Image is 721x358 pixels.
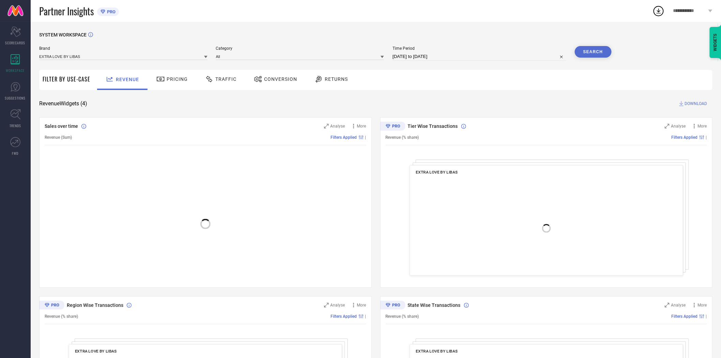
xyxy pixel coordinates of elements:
[5,95,26,101] span: SUGGESTIONS
[408,302,461,308] span: State Wise Transactions
[6,68,25,73] span: WORKSPACE
[380,301,405,311] div: Premium
[45,123,78,129] span: Sales over time
[575,46,612,58] button: Search
[43,75,90,83] span: Filter By Use-Case
[408,123,458,129] span: Tier Wise Transactions
[672,135,698,140] span: Filters Applied
[39,46,208,51] span: Brand
[5,40,26,45] span: SCORECARDS
[665,303,670,308] svg: Zoom
[665,124,670,129] svg: Zoom
[671,303,686,308] span: Analyse
[393,46,566,51] span: Time Period
[706,314,707,319] span: |
[416,170,457,175] span: EXTRA LOVE BY LIBAS
[324,124,329,129] svg: Zoom
[331,135,357,140] span: Filters Applied
[116,77,139,82] span: Revenue
[357,124,366,129] span: More
[67,302,123,308] span: Region Wise Transactions
[671,124,686,129] span: Analyse
[39,100,87,107] span: Revenue Widgets ( 4 )
[393,53,566,61] input: Select time period
[215,76,236,82] span: Traffic
[698,303,707,308] span: More
[331,314,357,319] span: Filters Applied
[75,349,117,354] span: EXTRA LOVE BY LIBAS
[45,135,72,140] span: Revenue (Sum)
[416,349,457,354] span: EXTRA LOVE BY LIBAS
[331,303,345,308] span: Analyse
[39,32,87,38] span: SYSTEM WORKSPACE
[386,135,419,140] span: Revenue (% share)
[39,4,94,18] span: Partner Insights
[365,135,366,140] span: |
[216,46,384,51] span: Category
[324,303,329,308] svg: Zoom
[386,314,419,319] span: Revenue (% share)
[325,76,348,82] span: Returns
[698,124,707,129] span: More
[685,100,707,107] span: DOWNLOAD
[357,303,366,308] span: More
[380,122,405,132] div: Premium
[105,9,116,14] span: PRO
[653,5,665,17] div: Open download list
[706,135,707,140] span: |
[45,314,78,319] span: Revenue (% share)
[10,123,21,128] span: TRENDS
[365,314,366,319] span: |
[12,151,19,156] span: FWD
[331,124,345,129] span: Analyse
[264,76,297,82] span: Conversion
[167,76,188,82] span: Pricing
[39,301,64,311] div: Premium
[672,314,698,319] span: Filters Applied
